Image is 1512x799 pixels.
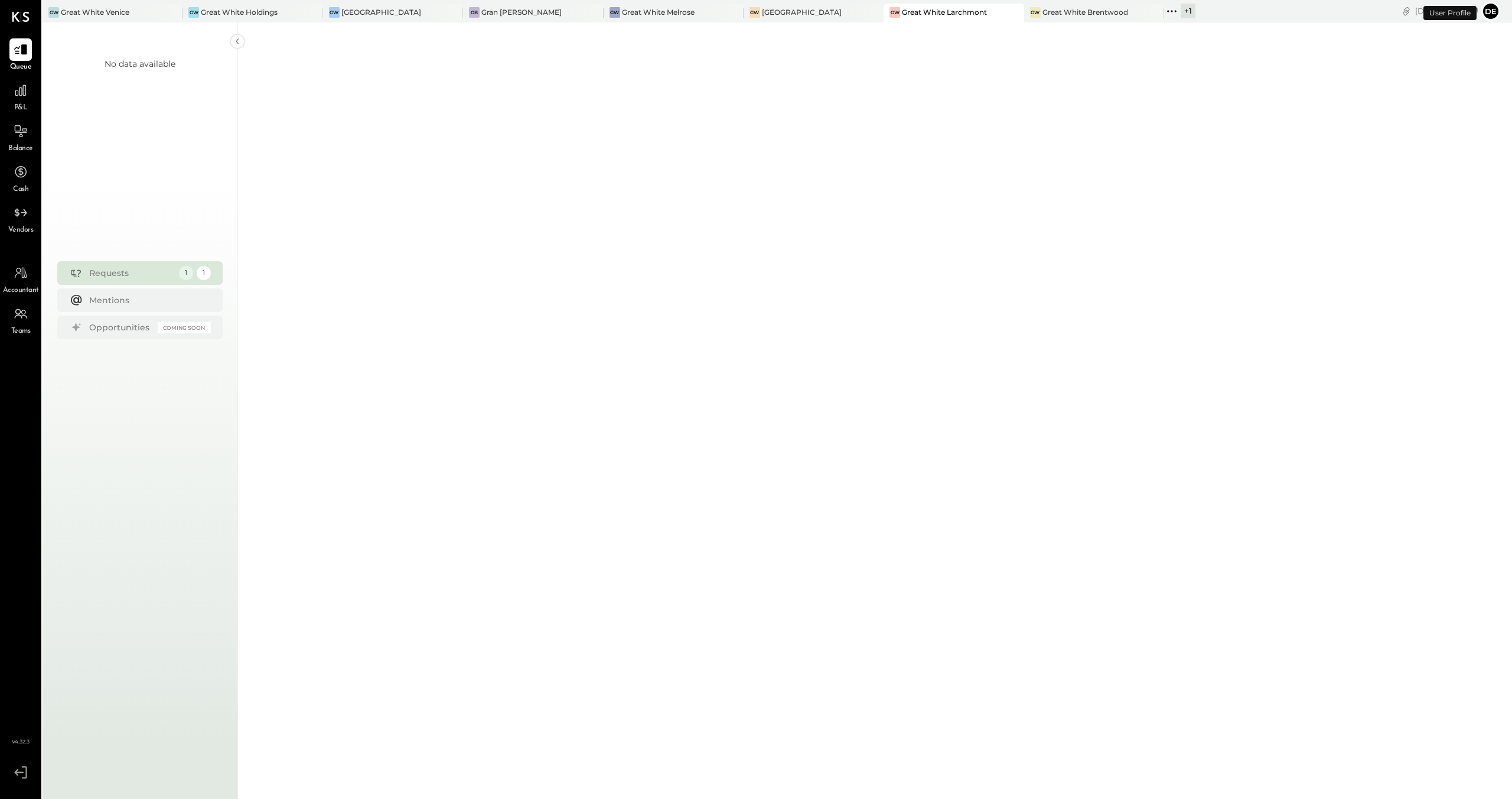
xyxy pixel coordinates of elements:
div: Mentions [89,294,205,306]
div: GW [48,7,59,18]
div: Requests [89,267,173,279]
div: GW [889,7,900,18]
span: Queue [10,62,32,73]
div: No data available [105,58,175,70]
span: P&L [14,103,28,113]
span: Vendors [8,225,34,236]
div: copy link [1400,5,1412,17]
a: Vendors [1,202,41,236]
span: Cash [13,184,28,195]
div: Coming Soon [158,322,211,333]
a: P&L [1,79,41,113]
a: Accountant [1,262,41,296]
div: [GEOGRAPHIC_DATA] [341,7,421,17]
div: GW [188,7,199,18]
div: + 1 [1181,4,1195,18]
a: Teams [1,303,41,337]
div: GW [329,7,340,18]
div: [DATE] [1415,5,1478,17]
a: Queue [1,38,41,73]
div: Great White Holdings [201,7,278,17]
div: Great White Larchmont [902,7,987,17]
div: GW [610,7,620,18]
div: Opportunities [89,321,152,333]
a: Cash [1,161,41,195]
div: Great White Brentwood [1042,7,1128,17]
span: Balance [8,144,33,154]
div: Great White Melrose [622,7,695,17]
span: Accountant [3,285,39,296]
div: 1 [179,266,193,280]
div: Great White Venice [61,7,129,17]
a: Balance [1,120,41,154]
div: 1 [197,266,211,280]
div: Gran [PERSON_NAME] [481,7,562,17]
button: De [1481,2,1500,21]
div: GW [1030,7,1041,18]
div: [GEOGRAPHIC_DATA] [762,7,842,17]
div: GB [469,7,480,18]
div: User Profile [1423,6,1477,20]
div: GW [750,7,760,18]
span: Teams [11,326,31,337]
